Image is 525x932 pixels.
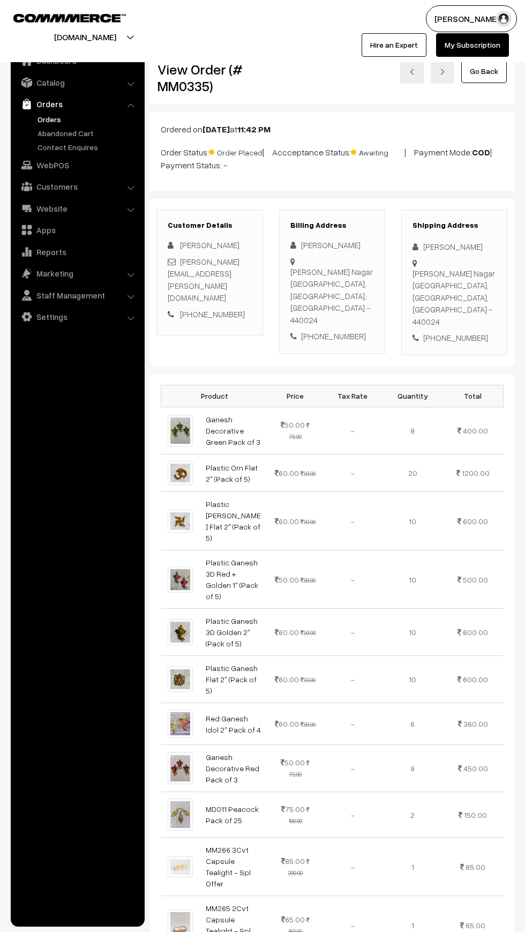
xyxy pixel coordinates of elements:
[161,385,268,407] th: Product
[281,758,305,767] span: 50.00
[322,492,382,550] td: -
[362,33,426,57] a: Hire an Expert
[13,73,141,92] a: Catalog
[301,629,316,636] strike: 90.00
[275,517,299,526] span: 60.00
[180,240,239,250] span: [PERSON_NAME]
[206,616,258,648] a: Plastic Ganesh 3D Golden 2" (Pack of 5)
[206,752,259,784] a: Ganesh Decorative Red Pack of 3
[351,144,404,158] span: Awaiting
[161,123,504,136] p: Ordered on at
[13,94,141,114] a: Orders
[463,575,488,584] span: 500.00
[161,144,504,172] p: Order Status: | Accceptance Status: | Payment Mode: | Payment Status: -
[290,221,374,230] h3: Billing Address
[13,286,141,305] a: Staff Management
[35,114,141,125] a: Orders
[322,744,382,792] td: -
[168,415,193,447] img: img-20240822-wa0026-1724406877198-mouldmarket.jpg
[409,69,415,75] img: left-arrow.png
[410,810,415,819] span: 2
[35,141,141,153] a: Contact Enquires
[13,155,141,175] a: WebPOS
[206,804,259,825] a: MD011 Peacock Pack of 25
[411,862,414,871] span: 1
[13,11,107,24] a: COMMMERCE
[301,470,316,477] strike: 90.00
[281,856,305,866] span: 85.00
[322,609,382,656] td: -
[462,468,490,478] span: 1200.00
[472,147,490,158] b: COD
[281,915,305,924] span: 65.00
[322,550,382,609] td: -
[206,845,251,888] a: MM266 3Cvt Capsule Tealight - Spl Offer
[410,764,415,773] span: 9
[322,703,382,745] td: -
[13,264,141,283] a: Marketing
[13,242,141,262] a: Reports
[168,510,193,533] img: WhatsApp Image 2025-07-15 at 6.36.32 PM.jpeg
[301,577,316,584] strike: 80.00
[168,257,239,303] a: [PERSON_NAME][EMAIL_ADDRESS][PERSON_NAME][DOMAIN_NAME]
[17,24,154,50] button: [DOMAIN_NAME]
[463,517,488,526] span: 600.00
[322,656,382,703] td: -
[202,124,230,135] b: [DATE]
[301,676,316,683] strike: 90.00
[461,59,507,83] a: Go Back
[168,799,193,831] img: 1717486344543-96287504.png
[168,566,193,593] img: WhatsApp Image 2025-07-15 at 6.36.58 PM.jpeg
[290,266,374,326] div: [PERSON_NAME] Nagar [GEOGRAPHIC_DATA], [GEOGRAPHIC_DATA], [GEOGRAPHIC_DATA] - 440024
[412,267,497,328] div: [PERSON_NAME] Nagar [GEOGRAPHIC_DATA], [GEOGRAPHIC_DATA], [GEOGRAPHIC_DATA] - 440024
[466,862,485,871] span: 85.00
[409,675,416,684] span: 10
[206,415,260,446] a: Ganesh Decorative Green Pack of 3
[281,420,305,429] span: 50.00
[13,307,141,326] a: Settings
[180,309,245,319] a: [PHONE_NUMBER]
[275,628,299,637] span: 60.00
[168,619,193,645] img: WhatsApp Image 2025-07-15 at 6.37.13 PM.jpeg
[13,14,126,22] img: COMMMERCE
[301,518,316,525] strike: 90.00
[322,454,382,491] td: -
[496,11,512,27] img: user
[275,719,299,728] span: 60.00
[439,69,446,75] img: right-arrow.png
[322,838,382,896] td: -
[281,804,305,814] span: 75.00
[168,710,193,738] img: 1705230874910-479116396.png
[463,675,488,684] span: 600.00
[463,628,488,637] span: 600.00
[463,764,488,773] span: 450.00
[206,558,258,601] a: Plastic Ganesh 3D Red + Golden 1" (Pack of 5)
[463,719,488,728] span: 360.00
[411,921,414,930] span: 1
[275,468,299,478] span: 60.00
[168,221,252,230] h3: Customer Details
[412,221,497,230] h3: Shipping Address
[168,667,193,692] img: WhatsApp Image 2025-07-15 at 6.36.17 PM (1).jpeg
[464,810,487,819] span: 150.00
[382,385,442,407] th: Quantity
[409,628,416,637] span: 10
[275,675,299,684] span: 60.00
[410,719,415,728] span: 6
[275,575,299,584] span: 50.00
[410,426,415,435] span: 8
[168,752,193,785] img: img-20240822-wa0027-1724406877196-mouldmarket.jpg
[322,385,382,407] th: Tax Rate
[206,663,258,695] a: Plastic Ganesh Flat 2" (Pack of 5)
[13,199,141,218] a: Website
[426,5,517,32] button: [PERSON_NAME]…
[206,714,261,734] a: Red Ganesh Idol 2" Pack of 4
[268,385,322,407] th: Price
[206,463,258,483] a: Plastic Om Flat 2" (Pack of 5)
[13,220,141,240] a: Apps
[290,330,374,342] div: [PHONE_NUMBER]
[35,128,141,139] a: Abandoned Cart
[237,124,271,135] b: 11:42 PM
[322,792,382,838] td: -
[409,517,416,526] span: 10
